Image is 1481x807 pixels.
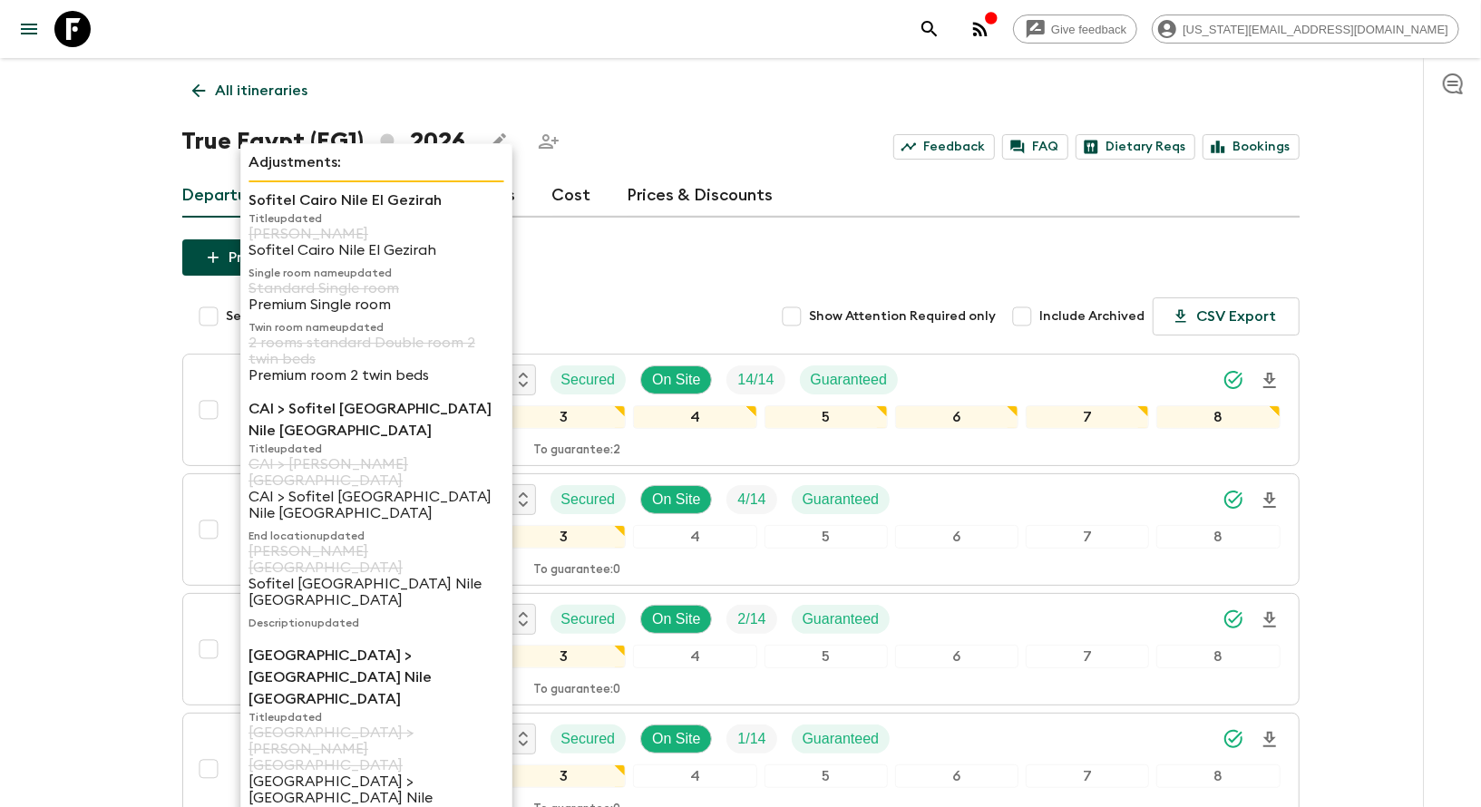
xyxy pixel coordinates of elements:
span: Share this itinerary [531,123,567,160]
a: Dietary Reqs [1076,134,1195,160]
p: Title updated [248,442,504,456]
span: Select All [227,307,287,326]
p: Sofitel Cairo Nile El Gezirah [248,190,504,211]
div: 5 [765,645,888,668]
div: 4 [633,525,756,549]
div: Trip Fill [726,724,776,754]
p: [PERSON_NAME][GEOGRAPHIC_DATA] [248,543,504,576]
div: 5 [765,764,888,788]
p: Sofitel [GEOGRAPHIC_DATA] Nile [GEOGRAPHIC_DATA] [248,576,504,608]
a: Prices & Discounts [628,174,774,218]
svg: Synced Successfully [1223,369,1244,391]
div: Trip Fill [726,605,776,634]
p: All itineraries [216,80,308,102]
p: Description updated [248,616,504,630]
div: 8 [1156,525,1280,549]
p: Guaranteed [803,489,880,510]
span: Include Archived [1040,307,1145,326]
p: Secured [561,728,616,750]
p: Sofitel Cairo Nile El Gezirah [248,242,504,258]
p: 4 / 14 [737,489,765,510]
button: menu [11,11,47,47]
p: To guarantee: 0 [534,563,621,578]
p: Secured [561,369,616,391]
p: Adjustments: [248,151,504,173]
div: 8 [1156,645,1280,668]
button: search adventures [911,11,948,47]
p: Single room name updated [248,266,504,280]
div: 6 [895,645,1018,668]
p: [GEOGRAPHIC_DATA] > [GEOGRAPHIC_DATA] Nile [GEOGRAPHIC_DATA] [248,645,504,710]
div: 5 [765,525,888,549]
svg: Download Onboarding [1259,490,1281,511]
a: FAQ [1002,134,1068,160]
p: [GEOGRAPHIC_DATA] > [PERSON_NAME][GEOGRAPHIC_DATA] [248,724,504,773]
p: 1 / 14 [737,728,765,750]
div: 3 [502,764,626,788]
a: Feedback [893,134,995,160]
a: Cost [552,174,591,218]
div: 6 [895,405,1018,429]
button: CSV Export [1153,297,1300,335]
div: 8 [1156,764,1280,788]
svg: Download Onboarding [1259,609,1281,631]
p: CAI > [PERSON_NAME][GEOGRAPHIC_DATA] [248,456,504,489]
p: Premium room 2 twin beds [248,367,504,384]
div: 4 [633,764,756,788]
p: Standard Single room [248,280,504,297]
span: Show Attention Required only [810,307,997,326]
p: To guarantee: 2 [534,443,621,458]
p: Title updated [248,710,504,724]
div: 5 [765,405,888,429]
svg: Download Onboarding [1259,370,1281,392]
div: 7 [1026,764,1149,788]
div: 3 [502,405,626,429]
span: [US_STATE][EMAIL_ADDRESS][DOMAIN_NAME] [1173,23,1458,36]
h1: True Egypt (EG1) 2026 [182,123,465,160]
a: Bookings [1203,134,1300,160]
div: Trip Fill [726,365,784,394]
div: 6 [895,764,1018,788]
p: To guarantee: 0 [534,683,621,697]
div: 4 [633,645,756,668]
div: Trip Fill [726,485,776,514]
div: 3 [502,525,626,549]
div: 3 [502,645,626,668]
p: CAI > Sofitel [GEOGRAPHIC_DATA] Nile [GEOGRAPHIC_DATA] [248,398,504,442]
div: 7 [1026,645,1149,668]
p: 14 / 14 [737,369,774,391]
button: Edit this itinerary [480,123,516,160]
p: 2 / 14 [737,608,765,630]
span: Give feedback [1041,23,1136,36]
p: Guaranteed [803,608,880,630]
div: 7 [1026,405,1149,429]
svg: Synced Successfully [1223,489,1244,510]
p: Premium Single room [248,297,504,313]
p: On Site [652,608,700,630]
p: Secured [561,489,616,510]
svg: Synced Successfully [1223,608,1244,630]
button: Propose Departures [182,239,390,276]
p: On Site [652,369,700,391]
p: 2 rooms standard Double room 2 twin beds [248,335,504,367]
div: 7 [1026,525,1149,549]
svg: Download Onboarding [1259,729,1281,751]
p: Guaranteed [803,728,880,750]
div: 6 [895,525,1018,549]
p: End location updated [248,529,504,543]
div: 8 [1156,405,1280,429]
p: Secured [561,608,616,630]
p: Twin room name updated [248,320,504,335]
p: Guaranteed [811,369,888,391]
div: 4 [633,405,756,429]
svg: Synced Successfully [1223,728,1244,750]
p: [PERSON_NAME] [248,226,504,242]
p: CAI > Sofitel [GEOGRAPHIC_DATA] Nile [GEOGRAPHIC_DATA] [248,489,504,521]
p: On Site [652,728,700,750]
a: Departures [182,174,271,218]
p: On Site [652,489,700,510]
p: Title updated [248,211,504,226]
